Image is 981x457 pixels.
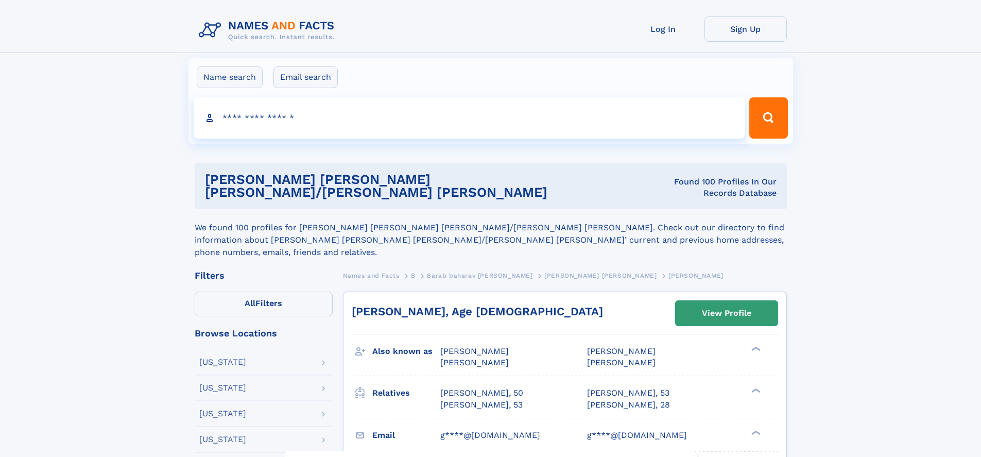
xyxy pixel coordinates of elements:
a: [PERSON_NAME] [PERSON_NAME] [544,269,657,282]
h1: [PERSON_NAME] [PERSON_NAME] [PERSON_NAME]/[PERSON_NAME] [PERSON_NAME] [205,173,641,199]
div: ❯ [749,429,761,436]
div: [US_STATE] [199,384,246,392]
div: [US_STATE] [199,410,246,418]
h3: Also known as [372,343,440,360]
span: [PERSON_NAME] [587,358,656,367]
div: [US_STATE] [199,358,246,366]
span: [PERSON_NAME] [668,272,724,279]
a: Sign Up [704,16,787,42]
a: Barab baharav [PERSON_NAME] [427,269,532,282]
button: Search Button [749,97,787,139]
div: Filters [195,271,333,280]
span: [PERSON_NAME] [587,346,656,356]
span: Barab baharav [PERSON_NAME] [427,272,532,279]
input: search input [194,97,745,139]
div: Found 100 Profiles In Our Records Database [641,176,777,199]
span: B [411,272,416,279]
a: Names and Facts [343,269,400,282]
a: [PERSON_NAME], 53 [440,399,523,411]
a: B [411,269,416,282]
div: Browse Locations [195,329,333,338]
div: We found 100 profiles for [PERSON_NAME] [PERSON_NAME] [PERSON_NAME]/[PERSON_NAME] [PERSON_NAME]. ... [195,209,787,259]
img: Logo Names and Facts [195,16,343,44]
h3: Relatives [372,384,440,402]
a: [PERSON_NAME], 50 [440,387,523,399]
span: [PERSON_NAME] [440,358,509,367]
span: [PERSON_NAME] [PERSON_NAME] [544,272,657,279]
div: ❯ [749,346,761,352]
label: Email search [273,66,338,88]
span: [PERSON_NAME] [440,346,509,356]
h3: Email [372,427,440,444]
a: [PERSON_NAME], 28 [587,399,670,411]
a: Log In [622,16,704,42]
div: [US_STATE] [199,435,246,444]
label: Name search [197,66,263,88]
a: View Profile [676,301,778,326]
label: Filters [195,292,333,316]
div: View Profile [702,301,751,325]
a: [PERSON_NAME], Age [DEMOGRAPHIC_DATA] [352,305,603,318]
div: ❯ [749,387,761,394]
span: All [245,298,255,308]
a: [PERSON_NAME], 53 [587,387,669,399]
